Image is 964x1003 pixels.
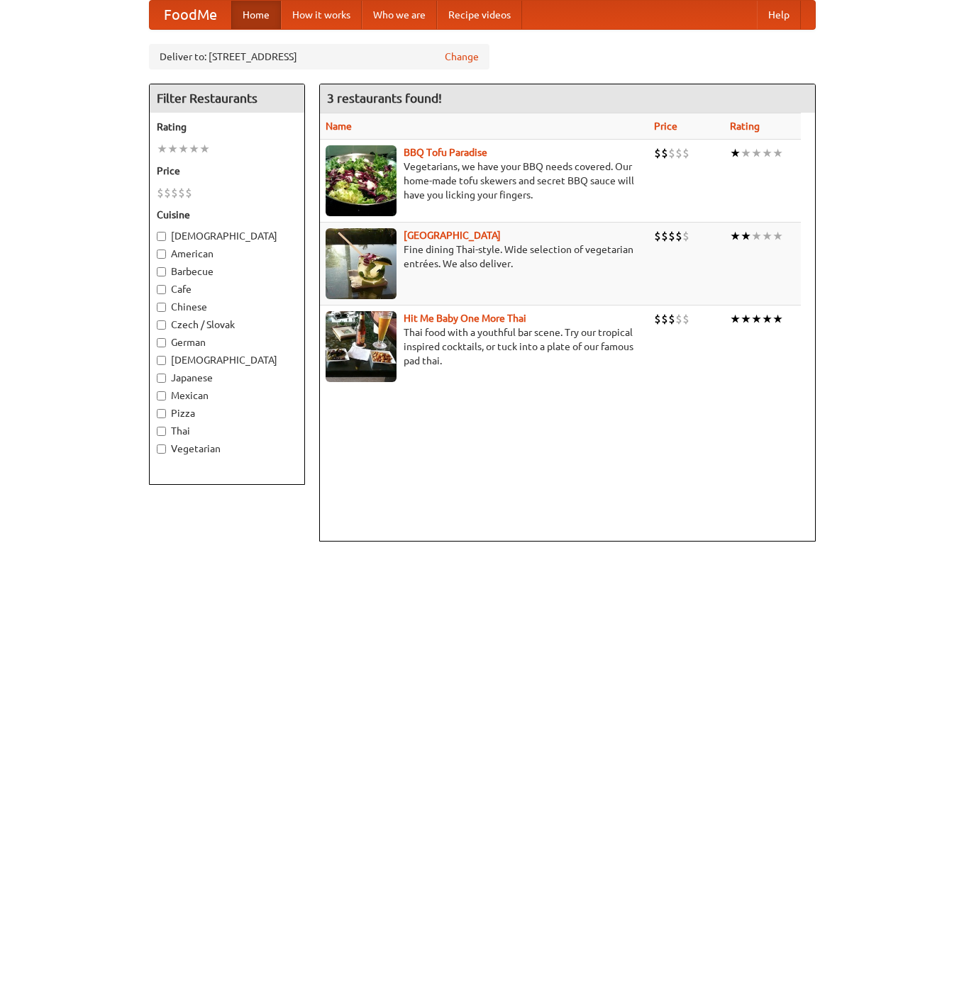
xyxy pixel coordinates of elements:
[757,1,801,29] a: Help
[157,303,166,312] input: Chinese
[157,388,297,403] label: Mexican
[326,121,352,132] a: Name
[157,282,297,296] label: Cafe
[682,145,689,161] li: $
[157,120,297,134] h5: Rating
[668,145,675,161] li: $
[281,1,362,29] a: How it works
[326,145,397,216] img: tofuparadise.jpg
[741,145,751,161] li: ★
[654,228,661,244] li: $
[157,356,166,365] input: [DEMOGRAPHIC_DATA]
[762,145,772,161] li: ★
[730,145,741,161] li: ★
[157,229,297,243] label: [DEMOGRAPHIC_DATA]
[762,311,772,327] li: ★
[741,311,751,327] li: ★
[199,141,210,157] li: ★
[668,228,675,244] li: $
[157,442,297,456] label: Vegetarian
[326,228,397,299] img: satay.jpg
[150,84,304,113] h4: Filter Restaurants
[157,338,166,347] input: German
[157,318,297,332] label: Czech / Slovak
[157,320,166,330] input: Czech / Slovak
[730,228,741,244] li: ★
[751,145,762,161] li: ★
[231,1,281,29] a: Home
[654,121,677,132] a: Price
[675,311,682,327] li: $
[661,228,668,244] li: $
[157,409,166,418] input: Pizza
[157,232,166,241] input: [DEMOGRAPHIC_DATA]
[164,185,171,201] li: $
[772,311,783,327] li: ★
[157,335,297,349] label: German
[157,406,297,420] label: Pizza
[661,145,668,161] li: $
[661,311,668,327] li: $
[326,325,643,368] p: Thai food with a youthful bar scene. Try our tropical inspired cocktails, or tuck into a plate of...
[751,311,762,327] li: ★
[772,228,783,244] li: ★
[362,1,437,29] a: Who we are
[654,311,661,327] li: $
[157,424,297,438] label: Thai
[675,228,682,244] li: $
[178,185,185,201] li: $
[157,427,166,436] input: Thai
[157,264,297,279] label: Barbecue
[157,267,166,276] input: Barbecue
[327,91,442,105] ng-pluralize: 3 restaurants found!
[167,141,178,157] li: ★
[189,141,199,157] li: ★
[157,250,166,259] input: American
[157,374,166,383] input: Japanese
[149,44,489,69] div: Deliver to: [STREET_ADDRESS]
[326,159,643,202] p: Vegetarians, we have your BBQ needs covered. Our home-made tofu skewers and secret BBQ sauce will...
[682,228,689,244] li: $
[730,311,741,327] li: ★
[157,391,166,400] input: Mexican
[772,145,783,161] li: ★
[404,230,501,241] a: [GEOGRAPHIC_DATA]
[157,208,297,222] h5: Cuisine
[171,185,178,201] li: $
[675,145,682,161] li: $
[445,50,479,64] a: Change
[682,311,689,327] li: $
[157,371,297,385] label: Japanese
[668,311,675,327] li: $
[762,228,772,244] li: ★
[404,147,487,158] a: BBQ Tofu Paradise
[157,353,297,367] label: [DEMOGRAPHIC_DATA]
[185,185,192,201] li: $
[730,121,760,132] a: Rating
[178,141,189,157] li: ★
[150,1,231,29] a: FoodMe
[157,185,164,201] li: $
[157,300,297,314] label: Chinese
[404,313,526,324] a: Hit Me Baby One More Thai
[751,228,762,244] li: ★
[741,228,751,244] li: ★
[326,242,643,271] p: Fine dining Thai-style. Wide selection of vegetarian entrées. We also deliver.
[157,164,297,178] h5: Price
[157,247,297,261] label: American
[654,145,661,161] li: $
[326,311,397,382] img: babythai.jpg
[157,285,166,294] input: Cafe
[437,1,522,29] a: Recipe videos
[157,141,167,157] li: ★
[157,444,166,454] input: Vegetarian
